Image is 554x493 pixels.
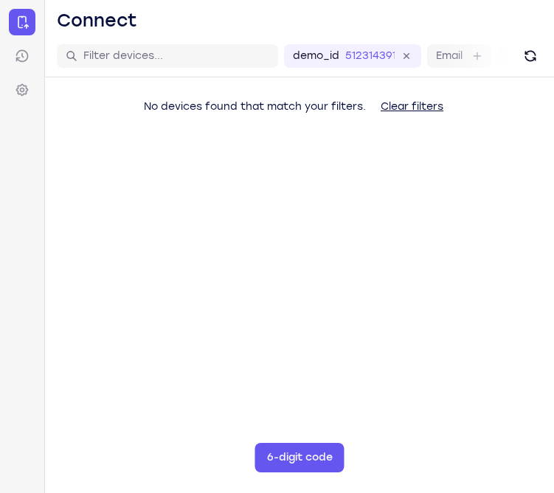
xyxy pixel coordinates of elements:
label: Email [436,49,463,63]
span: No devices found that match your filters. [144,100,366,113]
input: Filter devices... [83,49,269,63]
button: Refresh [519,44,542,68]
label: demo_id [293,49,339,63]
a: Connect [9,9,35,35]
button: Clear filters [369,92,455,122]
h1: Connect [57,9,137,32]
button: 6-digit code [255,443,344,472]
a: Settings [9,77,35,103]
a: Sessions [9,43,35,69]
